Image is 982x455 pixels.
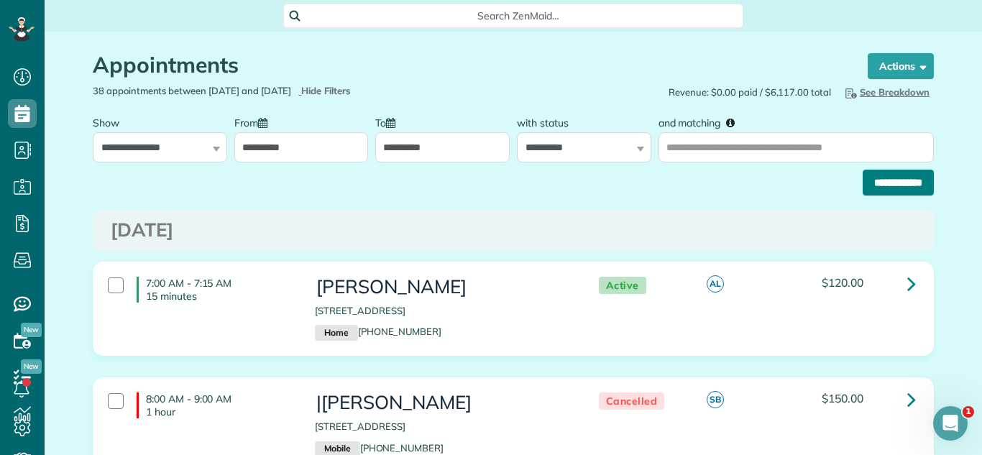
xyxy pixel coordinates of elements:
[82,84,513,98] div: 38 appointments between [DATE] and [DATE]
[298,85,351,96] a: Hide Filters
[599,392,665,410] span: Cancelled
[315,392,569,413] h3: |[PERSON_NAME]
[315,442,444,454] a: Mobile[PHONE_NUMBER]
[868,53,934,79] button: Actions
[21,323,42,337] span: New
[659,109,745,135] label: and matching
[111,220,916,241] h3: [DATE]
[315,304,569,318] p: [STREET_ADDRESS]
[822,275,863,290] span: $120.00
[669,86,831,99] span: Revenue: $0.00 paid / $6,117.00 total
[146,405,293,418] p: 1 hour
[963,406,974,418] span: 1
[315,277,569,298] h3: [PERSON_NAME]
[301,84,351,98] span: Hide Filters
[315,325,357,341] small: Home
[234,109,275,135] label: From
[315,326,441,337] a: Home[PHONE_NUMBER]
[137,392,293,418] h4: 8:00 AM - 9:00 AM
[137,277,293,303] h4: 7:00 AM - 7:15 AM
[838,84,934,100] button: See Breakdown
[599,277,646,295] span: Active
[822,391,863,405] span: $150.00
[93,53,840,77] h1: Appointments
[146,290,293,303] p: 15 minutes
[375,109,403,135] label: To
[707,391,724,408] span: SB
[21,359,42,374] span: New
[843,86,930,98] span: See Breakdown
[933,406,968,441] iframe: Intercom live chat
[707,275,724,293] span: AL
[315,420,569,433] p: [STREET_ADDRESS]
